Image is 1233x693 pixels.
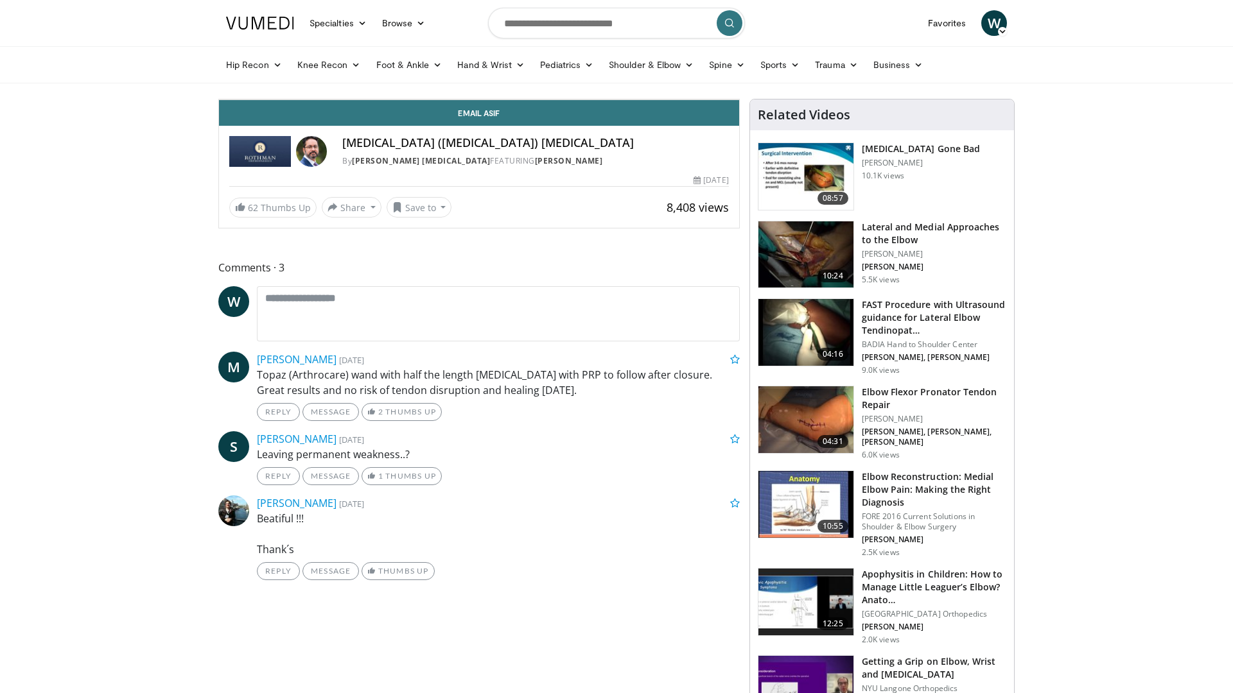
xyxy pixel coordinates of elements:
[862,249,1006,259] p: [PERSON_NAME]
[862,450,900,460] p: 6.0K views
[866,52,931,78] a: Business
[694,175,728,186] div: [DATE]
[369,52,450,78] a: Foot & Ankle
[218,495,249,526] img: Avatar
[257,352,337,366] a: [PERSON_NAME]
[862,275,900,285] p: 5.5K views
[862,427,1006,447] p: [PERSON_NAME], [PERSON_NAME], [PERSON_NAME]
[218,431,249,462] a: S
[758,569,853,635] img: 9572be62-748d-4b7c-b790-9bea7d02924c.150x105_q85_crop-smart_upscale.jpg
[450,52,532,78] a: Hand & Wrist
[758,386,853,453] img: 74af4079-b4cf-476d-abbe-92813b4831c1.150x105_q85_crop-smart_upscale.jpg
[818,192,848,205] span: 08:57
[339,498,364,509] small: [DATE]
[862,386,1006,411] h3: Elbow Flexor Pronator Tendon Repair
[257,496,337,510] a: [PERSON_NAME]
[862,568,1006,606] h3: Apophysitis in Children: How to Manage Little Leaguer’s Elbow? Anato…
[758,221,853,288] img: 9424d663-6ae8-4169-baaa-1336231d538d.150x105_q85_crop-smart_upscale.jpg
[862,352,1006,363] p: [PERSON_NAME], [PERSON_NAME]
[758,298,1006,375] a: 04:16 FAST Procedure with Ultrasound guidance for Lateral Elbow Tendinopat… BADIA Hand to Shoulde...
[862,158,980,168] p: [PERSON_NAME]
[302,10,374,36] a: Specialties
[701,52,752,78] a: Spine
[218,52,290,78] a: Hip Recon
[322,197,381,218] button: Share
[257,467,300,485] a: Reply
[296,136,327,167] img: Avatar
[862,609,1006,619] p: [GEOGRAPHIC_DATA] Orthopedics
[818,348,848,361] span: 04:16
[257,511,740,557] p: Beatiful !!! Thank´s
[290,52,369,78] a: Knee Recon
[257,447,740,462] p: Leaving permanent weakness..?
[981,10,1007,36] a: W
[532,52,601,78] a: Pediatrics
[219,100,739,126] a: Email Asif
[818,435,848,448] span: 04:31
[758,143,853,210] img: -TiYc6krEQGNAzh34xMDoxOmdtO40mAx.150x105_q85_crop-smart_upscale.jpg
[226,17,294,30] img: VuMedi Logo
[378,407,383,416] span: 2
[387,197,452,218] button: Save to
[302,562,359,580] a: Message
[257,562,300,580] a: Reply
[862,262,1006,272] p: [PERSON_NAME]
[667,200,729,215] span: 8,408 views
[862,365,900,375] p: 9.0K views
[257,403,300,421] a: Reply
[862,142,980,155] h3: [MEDICAL_DATA] Gone Bad
[362,467,442,485] a: 1 Thumbs Up
[218,259,740,276] span: Comments 3
[248,201,258,214] span: 62
[862,414,1006,424] p: [PERSON_NAME]
[818,269,848,282] span: 10:24
[862,511,1006,532] p: FORE 2016 Current Solutions in Shoulder & Elbow Surgery
[862,535,1006,545] p: [PERSON_NAME]
[257,432,337,446] a: [PERSON_NAME]
[920,10,974,36] a: Favorites
[862,622,1006,632] p: [PERSON_NAME]
[378,471,383,481] span: 1
[758,471,853,538] img: 36803670-8fbd-47ae-96f4-ac19e5fa6228.150x105_q85_crop-smart_upscale.jpg
[339,434,364,445] small: [DATE]
[862,221,1006,246] h3: Lateral and Medial Approaches to the Elbow
[302,467,359,485] a: Message
[488,8,745,38] input: Search topics, interventions
[218,352,249,382] a: M
[758,142,1006,210] a: 08:57 [MEDICAL_DATA] Gone Bad [PERSON_NAME] 10.1K views
[601,52,701,78] a: Shoulder & Elbow
[807,52,866,78] a: Trauma
[362,403,442,421] a: 2 Thumbs Up
[362,562,434,580] a: Thumbs Up
[302,403,359,421] a: Message
[535,155,603,166] a: [PERSON_NAME]
[758,386,1006,460] a: 04:31 Elbow Flexor Pronator Tendon Repair [PERSON_NAME] [PERSON_NAME], [PERSON_NAME], [PERSON_NAM...
[229,198,317,218] a: 62 Thumbs Up
[758,470,1006,558] a: 10:55 Elbow Reconstruction: Medial Elbow Pain: Making the Right Diagnosis FORE 2016 Current Solut...
[818,617,848,630] span: 12:25
[862,655,1006,681] h3: Getting a Grip on Elbow, Wrist and [MEDICAL_DATA]
[758,107,850,123] h4: Related Videos
[758,568,1006,645] a: 12:25 Apophysitis in Children: How to Manage Little Leaguer’s Elbow? Anato… [GEOGRAPHIC_DATA] Ort...
[229,136,291,167] img: Rothman Hand Surgery
[339,354,364,366] small: [DATE]
[753,52,808,78] a: Sports
[342,155,729,167] div: By FEATURING
[758,221,1006,289] a: 10:24 Lateral and Medial Approaches to the Elbow [PERSON_NAME] [PERSON_NAME] 5.5K views
[862,339,1006,350] p: BADIA Hand to Shoulder Center
[818,520,848,533] span: 10:55
[862,470,1006,509] h3: Elbow Reconstruction: Medial Elbow Pain: Making the Right Diagnosis
[352,155,490,166] a: [PERSON_NAME] [MEDICAL_DATA]
[862,171,904,181] p: 10.1K views
[218,286,249,317] a: W
[342,136,729,150] h4: [MEDICAL_DATA] ([MEDICAL_DATA]) [MEDICAL_DATA]
[257,367,740,398] p: Topaz (Arthrocare) wand with half the length [MEDICAL_DATA] with PRP to follow after closure. Gre...
[862,547,900,558] p: 2.5K views
[862,635,900,645] p: 2.0K views
[374,10,433,36] a: Browse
